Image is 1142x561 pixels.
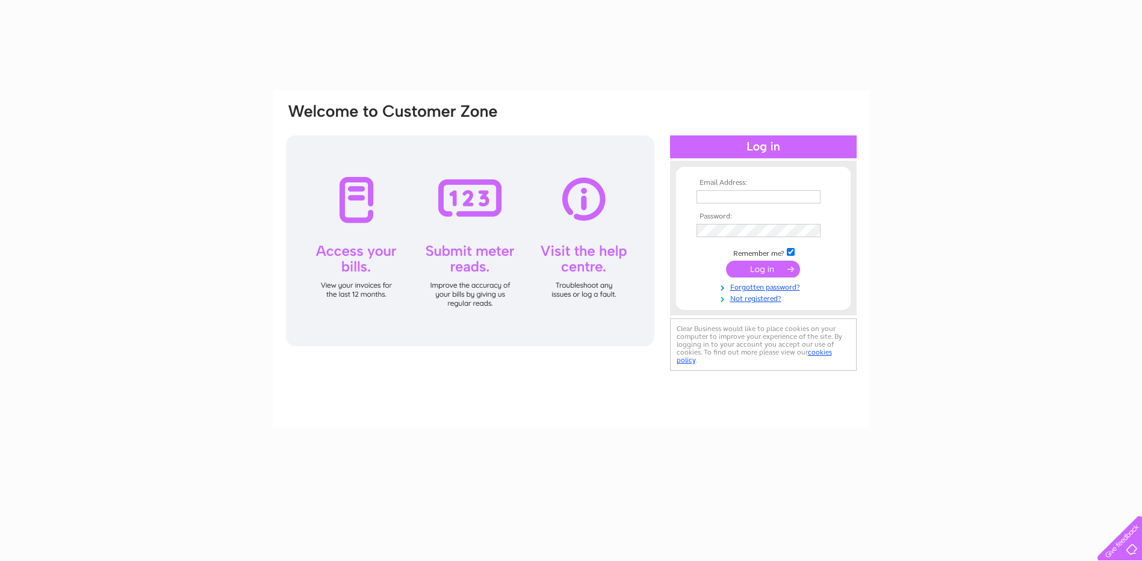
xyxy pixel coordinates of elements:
[726,261,800,277] input: Submit
[697,292,833,303] a: Not registered?
[677,348,832,364] a: cookies policy
[694,179,833,187] th: Email Address:
[697,280,833,292] a: Forgotten password?
[694,246,833,258] td: Remember me?
[670,318,857,371] div: Clear Business would like to place cookies on your computer to improve your experience of the sit...
[694,212,833,221] th: Password:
